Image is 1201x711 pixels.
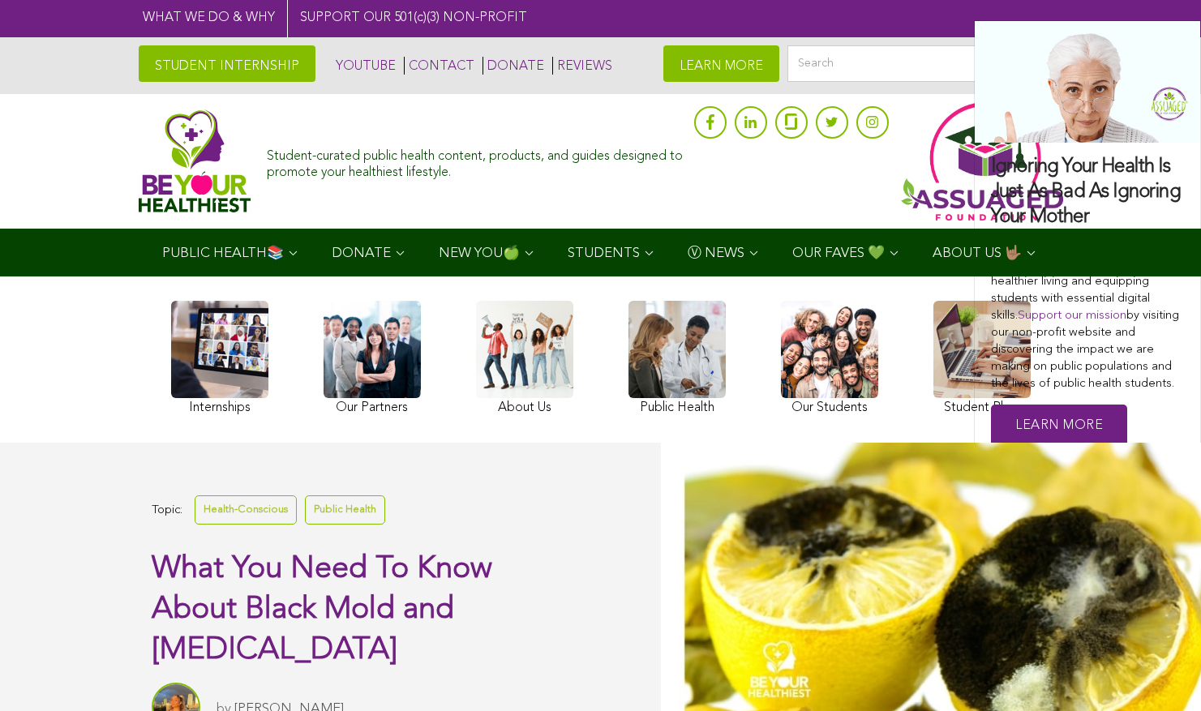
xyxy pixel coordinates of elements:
span: DONATE [332,246,391,260]
div: Navigation Menu [139,229,1063,276]
a: REVIEWS [552,57,612,75]
a: STUDENT INTERNSHIP [139,45,315,82]
span: ABOUT US 🤟🏽 [933,246,1022,260]
span: Topic: [152,499,182,521]
a: DONATE [483,57,544,75]
span: What You Need To Know About Black Mold and [MEDICAL_DATA] [152,554,492,666]
a: YOUTUBE [332,57,396,75]
a: LEARN MORE [663,45,779,82]
span: OUR FAVES 💚 [792,246,885,260]
a: CONTACT [404,57,474,75]
img: Assuaged App [901,102,1063,221]
span: Ⓥ NEWS [688,246,744,260]
div: Student-curated public health content, products, and guides designed to promote your healthiest l... [267,141,685,180]
iframe: Chat Widget [1120,633,1201,711]
span: PUBLIC HEALTH📚 [162,246,284,260]
span: STUDENTS [568,246,640,260]
a: Health-Conscious [195,495,297,524]
a: Learn More [991,405,1127,448]
img: Assuaged [139,109,251,212]
span: NEW YOU🍏 [439,246,520,260]
input: Search [787,45,1063,82]
img: glassdoor [785,114,796,130]
a: Public Health [305,495,385,524]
